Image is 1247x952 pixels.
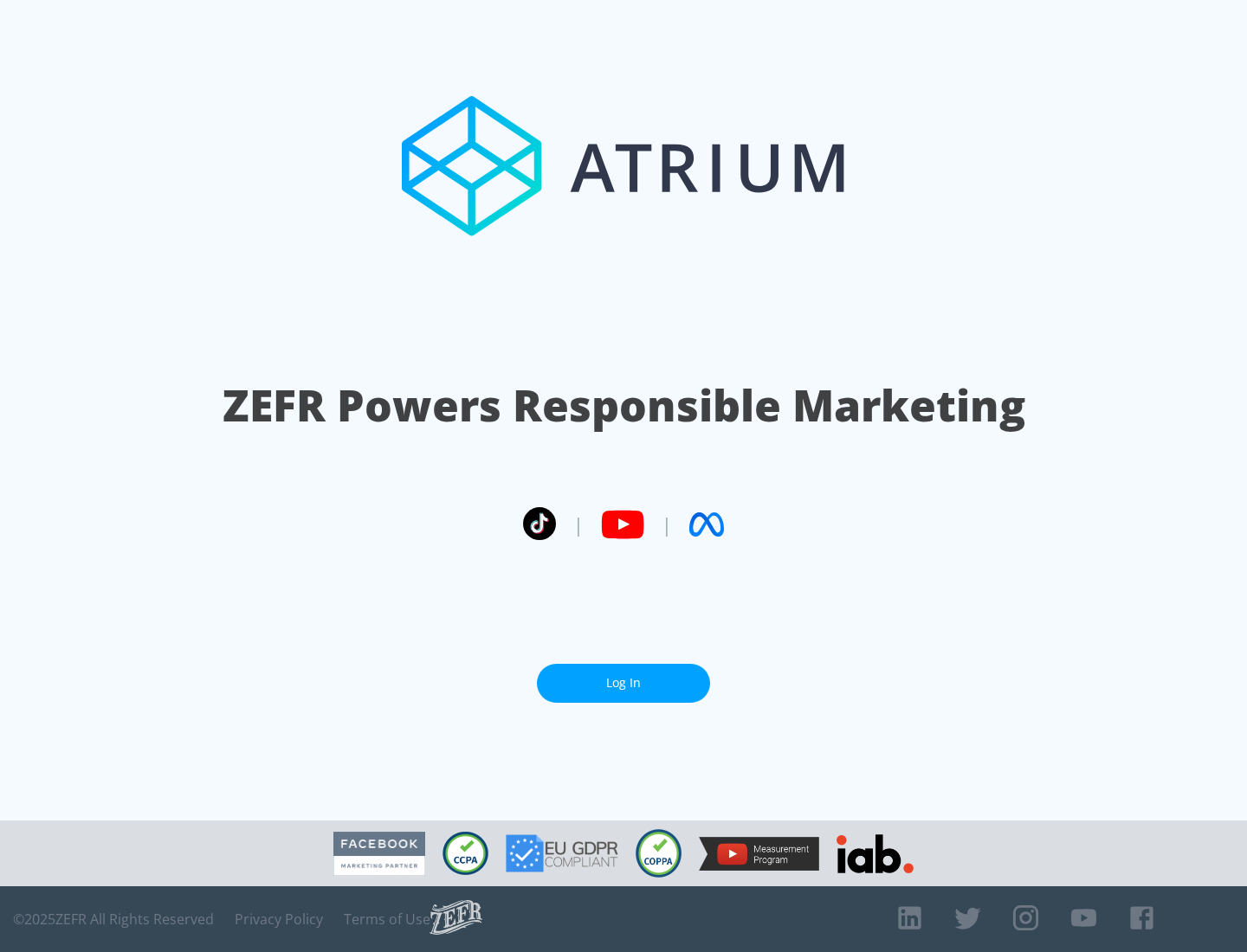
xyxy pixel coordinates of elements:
a: Terms of Use [344,910,430,928]
img: GDPR Compliant [506,834,618,872]
a: Log In [537,664,710,703]
img: IAB [837,834,914,873]
h1: ZEFR Powers Responsible Marketing [223,376,1025,435]
img: Facebook Marketing Partner [333,832,425,876]
span: | [662,511,672,537]
span: © 2025 ZEFR All Rights Reserved [13,910,214,928]
img: CCPA Compliant [443,832,488,875]
img: YouTube Measurement Program [699,837,819,871]
img: COPPA Compliant [636,829,682,878]
a: Privacy Policy [235,910,323,928]
span: | [573,511,584,537]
